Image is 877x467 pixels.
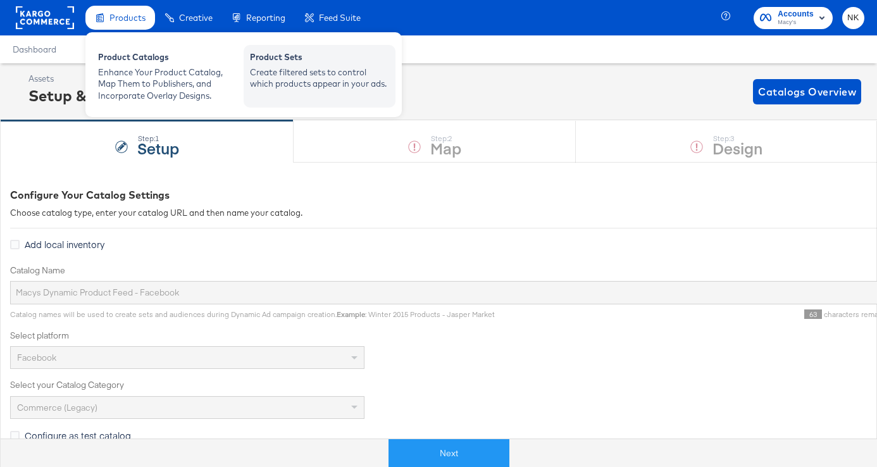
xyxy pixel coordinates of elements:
span: 63 [804,309,822,319]
button: Catalogs Overview [753,79,861,104]
span: Reporting [246,13,285,23]
span: Commerce (Legacy) [17,402,97,413]
button: AccountsMacy's [754,7,833,29]
span: NK [847,11,859,25]
div: Setup & Map Catalog [28,85,187,106]
a: Dashboard [13,44,56,54]
button: NK [842,7,864,29]
div: Step: 1 [137,134,179,143]
span: Products [109,13,146,23]
strong: Setup [137,137,179,158]
span: Catalog names will be used to create sets and audiences during Dynamic Ad campaign creation. : Wi... [10,309,495,319]
span: Feed Suite [319,13,361,23]
span: Add local inventory [25,238,104,251]
span: Facebook [17,352,56,363]
div: Assets [28,73,187,85]
span: Catalogs Overview [758,83,856,101]
span: Accounts [778,8,814,21]
span: Macy's [778,18,814,28]
strong: Example [337,309,365,319]
span: Creative [179,13,213,23]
